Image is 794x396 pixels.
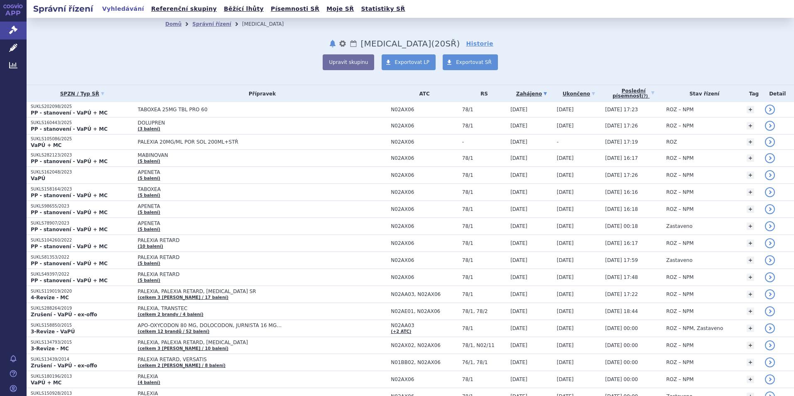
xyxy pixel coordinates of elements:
span: N02AX06 [391,257,458,263]
span: 76/1, 78/1 [462,359,506,365]
a: (5 balení) [138,176,160,181]
a: Referenční skupiny [149,3,219,15]
a: (5 balení) [138,210,160,215]
span: 78/1 [462,291,506,297]
a: + [747,106,754,113]
span: [DATE] [557,325,574,331]
span: [DATE] 17:19 [605,139,638,145]
span: 78/1 [462,257,506,263]
span: N02AA03 [391,323,458,328]
span: [DATE] [557,291,574,297]
span: [DATE] [557,155,574,161]
span: [DATE] [557,206,574,212]
span: 78/1 [462,123,506,129]
a: (celkem 3 [PERSON_NAME] / 10 balení) [138,346,228,351]
span: Exportovat SŘ [456,59,492,65]
a: Písemnosti SŘ [268,3,322,15]
a: Exportovat SŘ [443,54,498,70]
a: detail [765,121,775,131]
span: ROZ – NPM [666,189,694,195]
p: SUKLS78907/2023 [31,220,134,226]
a: (celkem 2 [PERSON_NAME] / 8 balení) [138,363,225,368]
a: detail [765,323,775,333]
a: Správní řízení [192,21,231,27]
span: Exportovat LP [395,59,430,65]
span: [DATE] 16:16 [605,189,638,195]
span: [DATE] 17:48 [605,274,638,280]
span: [DATE] [510,123,527,129]
p: SUKLS49397/2022 [31,271,134,277]
span: N02AX06 [391,206,458,212]
span: [DATE] 17:26 [605,123,638,129]
a: (3 balení) [138,127,160,131]
span: 78/1 [462,325,506,331]
a: detail [765,187,775,197]
a: (celkem 3 [PERSON_NAME] / 17 balení) [138,295,228,300]
a: (5 balení) [138,227,160,232]
strong: PP - stanovení - VaPÚ + MC [31,227,108,232]
a: Běžící lhůty [221,3,266,15]
strong: PP - stanovení - VaPÚ + MC [31,159,108,164]
span: PALEXIA 20MG/ML POR SOL 200ML+STŘ [138,139,346,145]
span: APENETA [138,203,346,209]
a: + [747,325,754,332]
a: detail [765,306,775,316]
span: [DATE] [510,274,527,280]
span: [DATE] [510,308,527,314]
span: ROZ – NPM [666,155,694,161]
a: + [747,376,754,383]
span: 78/1, 78/2 [462,308,506,314]
span: 78/1 [462,107,506,112]
span: [DATE] [557,107,574,112]
p: SUKLS81353/2022 [31,254,134,260]
strong: PP - stanovení - VaPÚ + MC [31,210,108,215]
strong: 3-Revize - MC [31,346,69,352]
span: N02AX06 [391,223,458,229]
span: PALEXIA, TRANSTEC [138,306,346,311]
span: [DATE] 00:00 [605,325,638,331]
span: ROZ – NPM [666,107,694,112]
a: + [747,308,754,315]
span: [DATE] 00:18 [605,223,638,229]
span: [DATE] 16:17 [605,240,638,246]
span: N02AX02, N02AX06 [391,342,458,348]
span: [DATE] 17:23 [605,107,638,112]
span: PALEXIA, PALEXIA RETARD, [MEDICAL_DATA] SR [138,288,346,294]
span: [DATE] [557,172,574,178]
span: APENETA [138,169,346,175]
span: [DATE] [510,155,527,161]
span: N02AX06 [391,274,458,280]
span: ( SŘ) [431,39,460,49]
a: Poslednípísemnost(?) [605,85,662,102]
p: SUKLS160443/2025 [31,120,134,126]
strong: 4-Revize - MC [31,295,69,301]
a: Vyhledávání [100,3,147,15]
span: ROZ – NPM [666,342,694,348]
span: [DATE] [510,342,527,348]
p: SUKLS13439/2014 [31,357,134,362]
span: N01BB02, N02AX06 [391,359,458,365]
span: 78/1 [462,206,506,212]
span: N02AE01, N02AX06 [391,308,458,314]
th: Detail [761,85,794,102]
span: N02AX06 [391,123,458,129]
span: [DATE] [510,376,527,382]
span: 78/1 [462,155,506,161]
span: 20 [435,39,446,49]
span: ROZ – NPM [666,123,694,129]
span: [DATE] [510,240,527,246]
span: 78/1, N02/11 [462,342,506,348]
span: ROZ [666,139,677,145]
span: [DATE] 16:18 [605,206,638,212]
span: Tapentadol [361,39,431,49]
span: [DATE] [510,139,527,145]
span: 78/1 [462,223,506,229]
span: PALEXIA RETARD [138,254,346,260]
span: 78/1 [462,240,506,246]
a: + [747,240,754,247]
span: 78/1 [462,172,506,178]
a: + [747,138,754,146]
a: + [747,342,754,349]
span: [DATE] 17:22 [605,291,638,297]
span: 78/1 [462,274,506,280]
